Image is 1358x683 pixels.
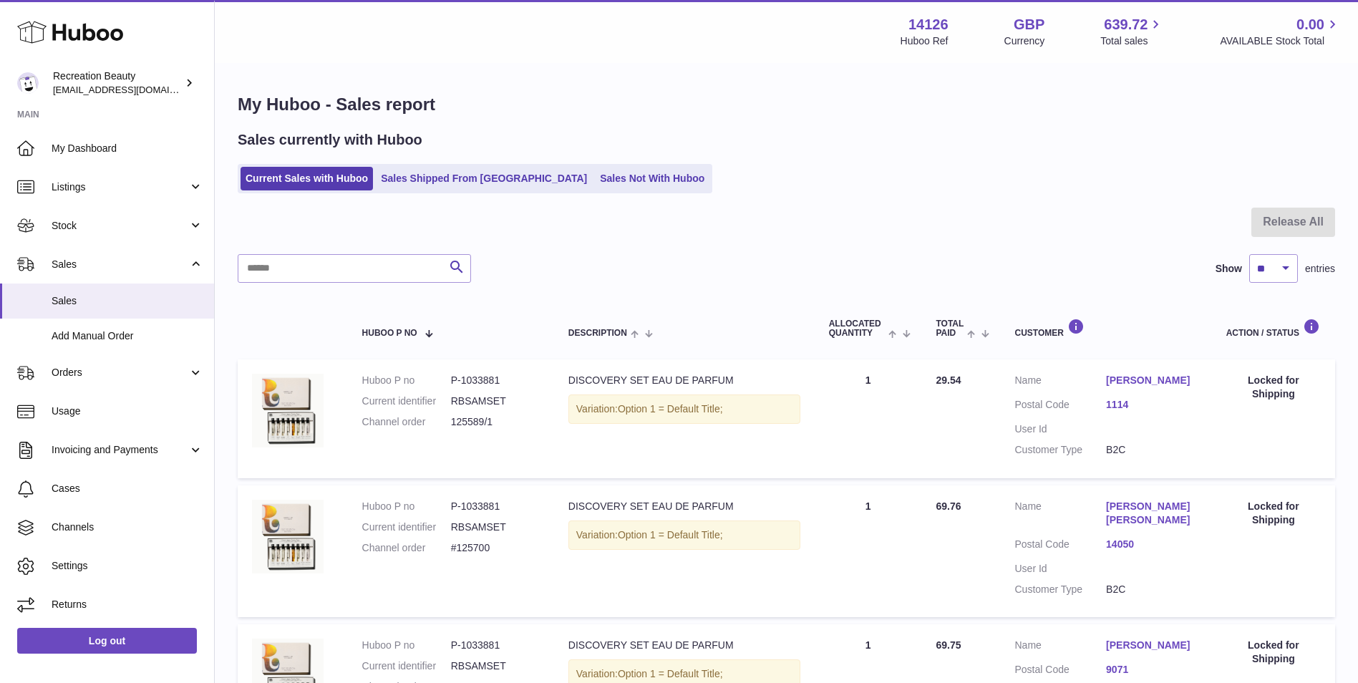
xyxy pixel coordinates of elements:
a: [PERSON_NAME] [1106,374,1198,387]
span: Invoicing and Payments [52,443,188,457]
a: Sales Shipped From [GEOGRAPHIC_DATA] [376,167,592,190]
span: 29.54 [936,374,961,386]
dt: Huboo P no [362,500,451,513]
div: Recreation Beauty [53,69,182,97]
span: ALLOCATED Quantity [829,319,885,338]
td: 1 [815,359,922,478]
a: 9071 [1106,663,1198,677]
dt: User Id [1014,422,1106,436]
dt: Name [1014,639,1106,656]
div: Action / Status [1226,319,1321,338]
span: Total sales [1100,34,1164,48]
strong: GBP [1014,15,1044,34]
dt: Channel order [362,415,451,429]
span: Option 1 = Default Title; [618,668,723,679]
dt: Name [1014,374,1106,391]
a: [PERSON_NAME] [1106,639,1198,652]
div: DISCOVERY SET EAU DE PARFUM [568,639,800,652]
a: 639.72 Total sales [1100,15,1164,48]
a: Current Sales with Huboo [241,167,373,190]
strong: 14126 [908,15,949,34]
span: Stock [52,219,188,233]
dd: RBSAMSET [451,394,540,408]
span: Orders [52,366,188,379]
span: Add Manual Order [52,329,203,343]
dt: Huboo P no [362,639,451,652]
span: Description [568,329,627,338]
span: Channels [52,520,203,534]
h2: Sales currently with Huboo [238,130,422,150]
dd: B2C [1106,583,1198,596]
div: DISCOVERY SET EAU DE PARFUM [568,500,800,513]
div: Customer [1014,319,1197,338]
dt: Channel order [362,541,451,555]
span: Total paid [936,319,964,338]
h1: My Huboo - Sales report [238,93,1335,116]
span: My Dashboard [52,142,203,155]
span: [EMAIL_ADDRESS][DOMAIN_NAME] [53,84,210,95]
dt: Postal Code [1014,663,1106,680]
dt: User Id [1014,562,1106,576]
dt: Postal Code [1014,538,1106,555]
div: Variation: [568,394,800,424]
div: Locked for Shipping [1226,639,1321,666]
a: [PERSON_NAME] [PERSON_NAME] [1106,500,1198,527]
img: ANWD_12ML.jpg [252,500,324,573]
div: Variation: [568,520,800,550]
div: Locked for Shipping [1226,500,1321,527]
div: Locked for Shipping [1226,374,1321,401]
a: 0.00 AVAILABLE Stock Total [1220,15,1341,48]
dd: P-1033881 [451,374,540,387]
span: Huboo P no [362,329,417,338]
dt: Huboo P no [362,374,451,387]
dt: Current identifier [362,394,451,408]
span: Listings [52,180,188,194]
dt: Customer Type [1014,583,1106,596]
img: ANWD_12ML.jpg [252,374,324,447]
dt: Current identifier [362,520,451,534]
dt: Postal Code [1014,398,1106,415]
td: 1 [815,485,922,617]
dd: P-1033881 [451,639,540,652]
label: Show [1216,262,1242,276]
span: AVAILABLE Stock Total [1220,34,1341,48]
img: barney@recreationbeauty.com [17,72,39,94]
dt: Name [1014,500,1106,531]
span: Sales [52,258,188,271]
span: 639.72 [1104,15,1148,34]
span: Settings [52,559,203,573]
span: 69.75 [936,639,961,651]
span: Usage [52,405,203,418]
span: Option 1 = Default Title; [618,403,723,415]
a: Log out [17,628,197,654]
dd: RBSAMSET [451,659,540,673]
dd: P-1033881 [451,500,540,513]
span: Sales [52,294,203,308]
span: Cases [52,482,203,495]
a: 14050 [1106,538,1198,551]
dt: Customer Type [1014,443,1106,457]
span: Option 1 = Default Title; [618,529,723,541]
div: Currency [1004,34,1045,48]
a: 1114 [1106,398,1198,412]
dd: B2C [1106,443,1198,457]
span: entries [1305,262,1335,276]
dd: RBSAMSET [451,520,540,534]
dd: 125589/1 [451,415,540,429]
div: Huboo Ref [901,34,949,48]
dt: Current identifier [362,659,451,673]
a: Sales Not With Huboo [595,167,709,190]
dd: #125700 [451,541,540,555]
div: DISCOVERY SET EAU DE PARFUM [568,374,800,387]
span: 0.00 [1296,15,1324,34]
span: 69.76 [936,500,961,512]
span: Returns [52,598,203,611]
